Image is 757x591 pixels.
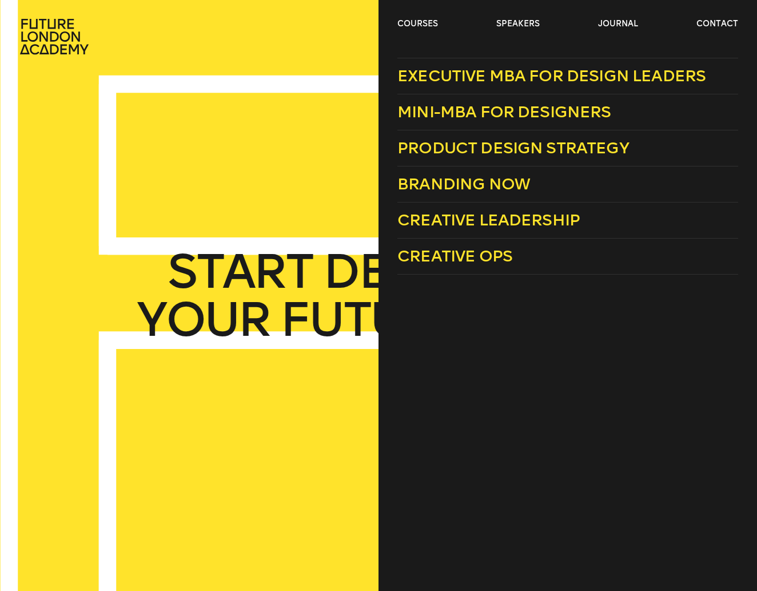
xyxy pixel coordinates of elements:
a: courses [397,18,438,30]
a: journal [598,18,638,30]
a: Creative Leadership [397,203,738,239]
span: Executive MBA for Design Leaders [397,66,706,85]
span: Product Design Strategy [397,138,629,157]
a: Creative Ops [397,239,738,275]
a: speakers [496,18,540,30]
span: Branding Now [397,174,530,193]
span: Creative Leadership [397,211,580,229]
a: Mini-MBA for Designers [397,94,738,130]
span: Mini-MBA for Designers [397,102,611,121]
a: Branding Now [397,166,738,203]
span: Creative Ops [397,247,512,265]
a: contact [696,18,738,30]
a: Product Design Strategy [397,130,738,166]
a: Executive MBA for Design Leaders [397,58,738,94]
